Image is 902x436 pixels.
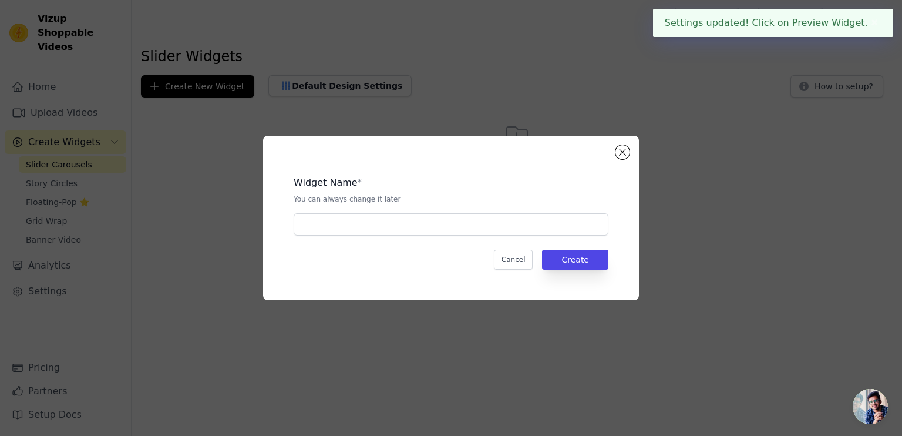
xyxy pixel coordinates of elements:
p: You can always change it later [294,194,608,204]
div: Open chat [853,389,888,424]
button: Close modal [615,145,630,159]
button: Cancel [494,250,533,270]
div: Settings updated! Click on Preview Widget. [653,9,893,37]
button: Create [542,250,608,270]
legend: Widget Name [294,176,358,190]
button: Close [868,16,881,30]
